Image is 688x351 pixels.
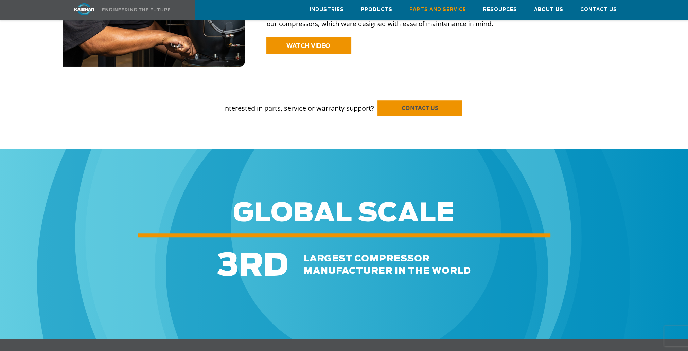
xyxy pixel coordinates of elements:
[409,0,466,19] a: Parts and Service
[303,254,471,275] span: largest compressor manufacturer in the world
[286,43,330,49] span: WATCH VIDEO
[266,37,351,54] a: WATCH VIDEO
[361,0,392,19] a: Products
[580,6,617,14] span: Contact Us
[102,8,170,11] img: Engineering the future
[63,90,625,113] p: Interested in parts, service or warranty support?
[239,251,288,282] span: RD
[59,3,110,15] img: kaishan logo
[217,251,239,282] span: 3
[361,6,392,14] span: Products
[409,6,466,14] span: Parts and Service
[483,6,517,14] span: Resources
[483,0,517,19] a: Resources
[534,6,563,14] span: About Us
[534,0,563,19] a: About Us
[310,0,344,19] a: Industries
[310,6,344,14] span: Industries
[580,0,617,19] a: Contact Us
[377,100,462,116] a: CONTACT US
[402,104,438,112] span: CONTACT US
